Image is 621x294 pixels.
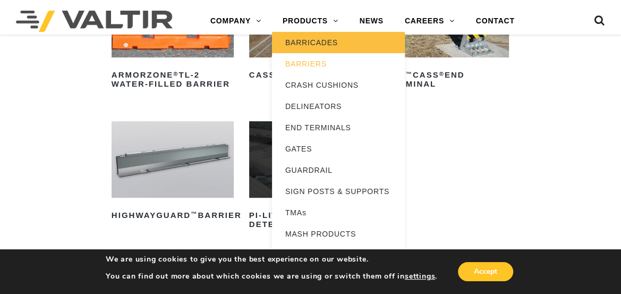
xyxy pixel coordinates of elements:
a: PRODUCTS [272,11,349,32]
a: BARRICADES [272,32,405,53]
a: HighwayGuard™Barrier [112,121,234,224]
p: We are using cookies to give you the best experience on our website. [106,255,437,264]
a: MASH PRODUCTS [272,223,405,245]
a: GUARDRAIL [272,159,405,181]
a: TMAs [272,202,405,223]
sup: ™ [191,211,198,217]
a: NEWS [349,11,394,32]
h2: ArmorZone TL-2 Water-Filled Barrier [112,67,234,93]
sup: ® [439,71,445,77]
a: SIGN POSTS & SUPPORTS [272,181,405,202]
p: You can find out more about which cookies we are using or switch them off in . [106,272,437,281]
h2: PI-LIT Impact Detection System [249,207,371,233]
button: Accept [458,262,513,281]
a: CAREERS [394,11,465,32]
h2: CET CASS End Terminal [387,67,509,93]
h2: HighwayGuard Barrier [112,207,234,224]
a: CONTACT [465,11,525,32]
sup: ™ [406,71,413,77]
a: END TERMINALS [272,117,405,138]
h2: CASS S3 M10 [249,67,371,84]
img: Valtir [16,11,173,32]
a: PI-LITTMImpact Detection System [249,121,371,233]
a: BARRIERS [272,53,405,74]
sup: ® [173,71,178,77]
a: DELINEATORS [272,96,405,117]
a: CRASH CUSHIONS [272,74,405,96]
a: ONLINE TRAINING [272,245,405,266]
a: COMPANY [200,11,272,32]
a: GATES [272,138,405,159]
button: settings [405,272,435,281]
